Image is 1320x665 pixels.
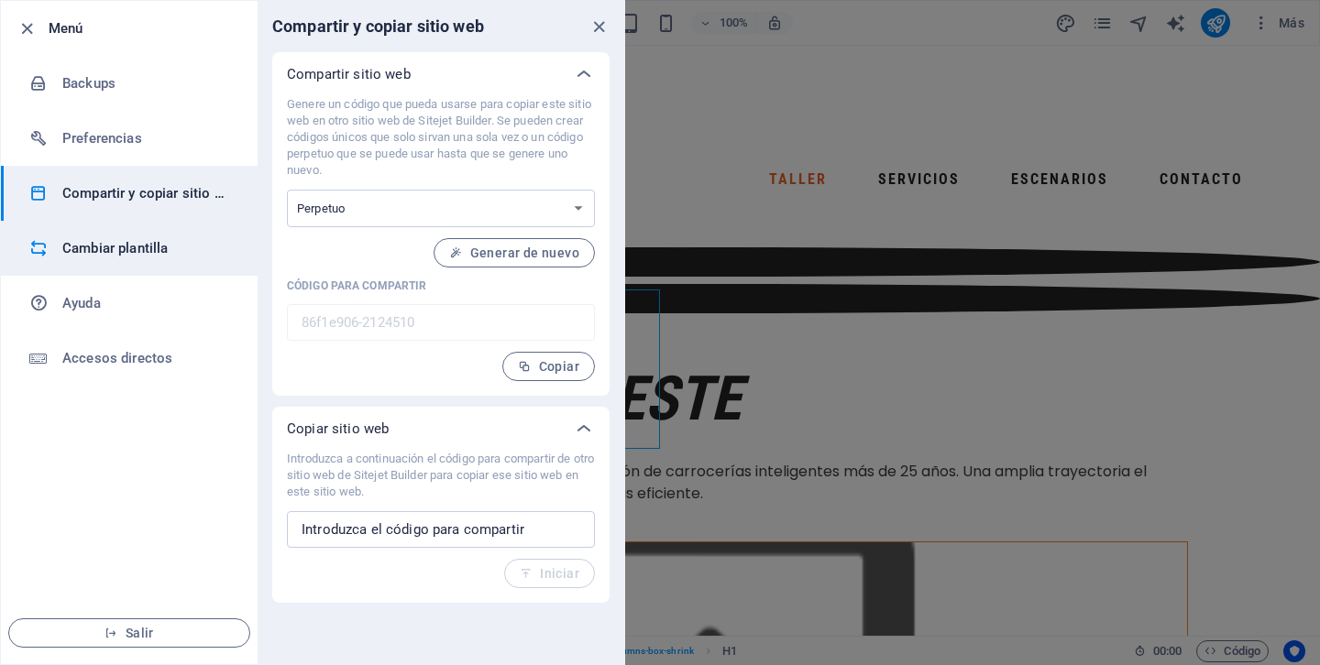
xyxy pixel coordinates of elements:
[272,16,484,38] h6: Compartir y copiar sitio web
[62,127,232,149] h6: Preferencias
[518,359,579,374] span: Copiar
[287,511,595,548] input: Introduzca el código para compartir
[62,72,232,94] h6: Backups
[24,626,235,640] span: Salir
[287,420,389,438] p: Copiar sitio web
[62,347,232,369] h6: Accesos directos
[62,237,232,259] h6: Cambiar plantilla
[588,16,610,38] button: close
[62,292,232,314] h6: Ayuda
[449,245,579,260] span: Generar de nuevo
[502,352,595,381] button: Copiar
[287,65,411,83] p: Compartir sitio web
[287,451,595,500] p: Introduzca a continuación el código para compartir de otro sitio web de Sitejet Builder para copi...
[1,276,258,331] a: Ayuda
[62,182,232,204] h6: Compartir y copiar sitio web
[287,278,595,293] p: Código para compartir
[272,407,610,451] div: Copiar sitio web
[272,52,610,96] div: Compartir sitio web
[287,96,595,179] p: Genere un código que pueda usarse para copiar este sitio web en otro sitio web de Sitejet Builder...
[434,238,595,267] button: Generar de nuevo
[49,17,243,39] h6: Menú
[8,618,250,648] button: Salir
